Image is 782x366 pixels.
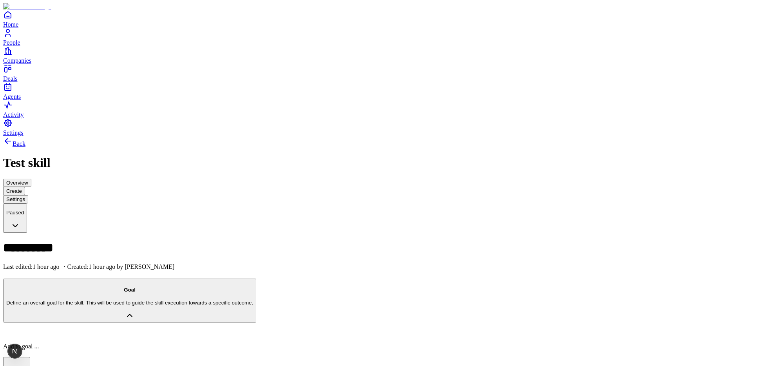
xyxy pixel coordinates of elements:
[3,93,21,100] span: Agents
[3,279,256,323] button: GoalDefine an overall goal for the skill. This will be used to guide the skill execution towards ...
[3,118,779,136] a: Settings
[3,39,20,46] span: People
[3,330,779,350] div: GoalDefine an overall goal for the skill. This will be used to guide the skill execution towards ...
[3,57,31,64] span: Companies
[3,263,779,271] p: Last edited: 1 hour ago ・Created: 1 hour ago by [PERSON_NAME]
[3,21,18,28] span: Home
[3,10,779,28] a: Home
[3,129,24,136] span: Settings
[3,28,779,46] a: People
[3,111,24,118] span: Activity
[3,343,779,350] p: Add to goal ...
[3,140,25,147] a: Back
[6,287,253,293] h4: Goal
[3,46,779,64] a: Companies
[3,3,51,10] img: Item Brain Logo
[3,75,17,82] span: Deals
[3,195,28,203] button: Settings
[3,187,25,195] button: Create
[3,156,779,170] h1: Test skill
[3,64,779,82] a: Deals
[3,179,31,187] button: Overview
[3,100,779,118] a: Activity
[3,82,779,100] a: Agents
[6,300,253,306] p: Define an overall goal for the skill. This will be used to guide the skill execution towards a sp...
